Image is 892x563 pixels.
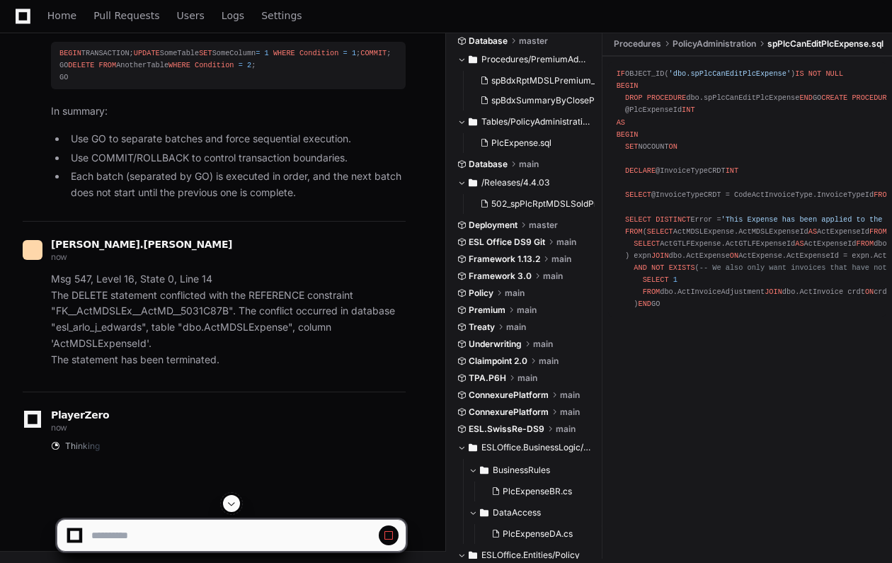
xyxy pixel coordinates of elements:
[808,69,821,78] span: NOT
[529,220,558,231] span: master
[821,94,847,103] span: CREATE
[199,49,212,57] span: SET
[647,94,686,103] span: PROCEDURE
[518,373,537,384] span: main
[617,82,639,91] span: BEGIN
[474,194,595,214] button: 502_spPlcRptMDSLSoldPremiumBdxExport.sql
[651,251,669,260] span: JOIN
[634,239,660,248] span: SELECT
[799,94,812,103] span: END
[560,389,580,401] span: main
[825,69,843,78] span: NULL
[767,38,884,50] span: spPlcCanEditPlcExpense.sql
[98,61,116,69] span: FROM
[617,118,625,127] span: AS
[625,215,651,224] span: SELECT
[469,254,540,265] span: Framework 1.13.2
[491,95,629,106] span: spBdxSummaryByClosePeriod.sql
[617,68,878,311] div: OBJECT_ID( ) dbo.spPlcCanEditPlcExpense GO dbo.spPlcCanEditPlcExpense @PlcExpenseId NOCOUNT @Invo...
[469,159,508,170] span: Database
[617,69,625,78] span: IF
[51,103,406,120] p: In summary:
[168,61,190,69] span: WHERE
[556,237,576,248] span: main
[673,276,677,285] span: 1
[360,49,387,57] span: COMMIT
[265,49,269,57] span: 1
[469,423,544,435] span: ESL.SwissRe-DS9
[469,220,518,231] span: Deployment
[67,131,406,147] li: Use GO to separate batches and force sequential execution.
[481,54,592,65] span: Procedures/PremiumAdministration
[556,423,576,435] span: main
[469,288,493,299] span: Policy
[474,133,583,153] button: PlcExpense.sql
[469,406,549,418] span: ConnexurePlatform
[261,11,302,20] span: Settings
[469,339,522,350] span: Underwriting
[519,159,539,170] span: main
[469,459,592,482] button: BusinessRules
[474,91,595,110] button: spBdxSummaryByClosePeriod.sql
[247,61,251,69] span: 2
[469,271,532,282] span: Framework 3.0
[67,169,406,201] li: Each batch (separated by GO) is executed in order, and the next batch does not start until the pr...
[730,251,738,260] span: ON
[643,288,661,297] span: FROM
[493,465,550,476] span: BusinessRules
[486,482,583,501] button: PlcExpenseBR.cs
[474,71,595,91] button: spBdxRptMDSLPremium_FairmontExport.sql
[503,486,572,497] span: PlcExpenseBR.cs
[491,75,670,86] span: spBdxRptMDSLPremium_FairmontExport.sql
[65,440,100,452] span: Thinking
[543,271,563,282] span: main
[59,49,81,57] span: BEGIN
[647,227,673,236] span: SELECT
[469,237,545,248] span: ESL Office DS9 Git
[852,94,891,103] span: PROCEDURE
[51,271,406,368] p: Msg 547, Level 16, State 0, Line 14 The DELETE statement conflicted with the REFERENCE constraint...
[469,322,495,333] span: Treaty
[481,442,592,453] span: ESLOffice.BusinessLogic/Policy
[67,150,406,166] li: Use COMMIT/ROLLBACK to control transaction boundaries.
[721,215,891,224] span: 'This Expense has been applied to the '
[614,38,661,50] span: Procedures
[457,436,592,459] button: ESLOffice.BusinessLogic/Policy
[617,130,639,139] span: BEGIN
[469,356,527,367] span: Claimpoint 2.0
[625,166,656,175] span: DECLARE
[634,263,646,272] span: AND
[352,49,356,57] span: 1
[795,69,804,78] span: IS
[491,137,551,149] span: PlcExpense.sql
[560,406,580,418] span: main
[457,110,592,133] button: Tables/PolicyAdministration
[506,322,526,333] span: main
[343,49,348,57] span: =
[505,288,525,299] span: main
[469,113,477,130] svg: Directory
[669,69,791,78] span: 'dbo.spPlcCanEditPlcExpense'
[625,191,651,200] span: SELECT
[47,11,76,20] span: Home
[673,38,756,50] span: PolicyAdministration
[726,166,738,175] span: INT
[491,198,680,210] span: 502_spPlcRptMDSLSoldPremiumBdxExport.sql
[651,263,664,272] span: NOT
[177,11,205,20] span: Users
[469,35,508,47] span: Database
[59,47,397,84] div: TRANSACTION; SomeTable SomeColumn ; ; GO AnotherTable ; GO
[239,61,243,69] span: =
[481,177,549,188] span: /Releases/4.4.03
[682,106,694,115] span: INT
[638,300,651,309] span: END
[480,462,488,479] svg: Directory
[643,276,669,285] span: SELECT
[869,227,887,236] span: FROM
[469,373,506,384] span: TPA.P6H
[481,116,592,127] span: Tables/PolicyAdministration
[765,288,782,297] span: JOIN
[469,305,505,316] span: Premium
[469,389,549,401] span: ConnexurePlatform
[517,305,537,316] span: main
